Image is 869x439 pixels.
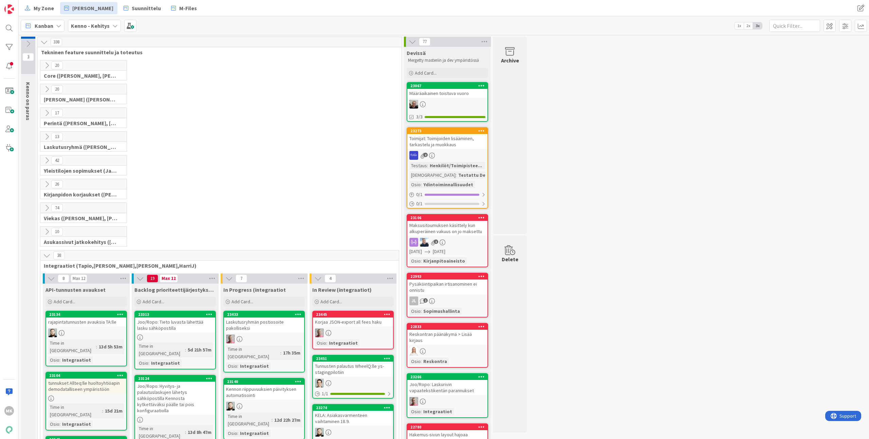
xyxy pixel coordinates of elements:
span: : [148,359,149,367]
span: Asukassivut jatkokehitys (Rasmus, TommiH, Bella) [44,238,118,245]
span: Perintä (Jaakko, PetriH, MikkoV, Pasi) [44,120,118,127]
div: Time in [GEOGRAPHIC_DATA] [48,403,102,418]
span: 38 [53,251,65,260]
div: 23273 [410,129,487,133]
span: 42 [51,156,63,165]
span: 3/3 [416,113,423,120]
div: SH [224,402,304,411]
div: HJ [224,335,304,343]
span: 2x [744,22,753,29]
span: 74 [51,204,63,212]
div: Integraatiot [149,359,182,367]
a: [PERSON_NAME] [60,2,117,14]
div: 23104 [46,373,126,379]
span: [DATE] [409,248,422,255]
div: 23451 [313,356,393,362]
span: : [96,343,97,350]
div: Osio [409,257,421,265]
div: Osio [226,362,237,370]
div: MK [4,406,14,416]
div: 23445Korjaa JSON-export all fees haku [313,311,393,326]
span: Tekninen feature suunnittelu ja toteutus [41,49,393,56]
span: 3 [22,53,34,61]
div: 23106 [410,215,487,220]
a: 23067Määräaikainen toistuva vuoroJH3/3 [407,82,488,122]
span: 1 [423,298,428,303]
div: Henkilöt/Toimipistee... [428,162,484,169]
img: HJ [409,397,418,406]
span: : [237,362,238,370]
a: 23104tunnukset Allteq:lle huoltoyhtiöapin demodatalliseen ympäristöönTime in [GEOGRAPHIC_DATA]:15... [45,372,127,431]
span: 20 [51,61,63,70]
span: : [185,428,186,436]
div: 17h 35m [281,349,302,357]
span: My Zone [34,4,54,12]
div: 22833 [410,324,487,329]
div: Sopimushallinta [422,307,462,315]
div: Testaus [409,162,427,169]
span: : [237,430,238,437]
div: 23106 [407,215,487,221]
span: In Progress (integraatiot [223,286,286,293]
span: Kirjanpidon korjaukset (Jussi, JaakkoHä) [44,191,118,198]
div: Integraatiot [60,356,93,364]
div: 15d 21m [103,407,124,415]
div: 23451 [316,356,393,361]
a: 22993Pysäköintipaikan irtisanominen ei onnistuJLOsio:Sopimushallinta [407,273,488,318]
div: 23266Joo/Ropo: Laskurivin vapaatekstikentän parannukset [407,374,487,395]
span: : [427,162,428,169]
div: 13d 8h 47m [186,428,213,436]
span: : [326,339,327,347]
div: Time in [GEOGRAPHIC_DATA] [137,342,185,357]
div: 23451Tunnusten palautus WheelQ:lle ys-stagingpilotiin [313,356,393,377]
div: Osio [409,307,421,315]
div: 23445 [313,311,393,318]
span: 13 [51,133,63,141]
img: JJ [420,238,429,247]
div: Integraatiot [238,362,271,370]
span: 0 / 1 [416,200,423,207]
span: 7 [236,274,247,283]
div: Osio [409,181,421,188]
span: : [185,346,186,354]
div: 22780 [410,425,487,430]
span: [DATE] [433,248,445,255]
div: Integraatiot [238,430,271,437]
div: 22833 [407,324,487,330]
div: 22993 [410,274,487,279]
div: 23313 [135,311,215,318]
span: 26 [51,180,63,188]
span: 77 [419,38,430,46]
div: Reskontran päänäkymä > Lisää kirjaus [407,330,487,345]
div: 23104 [49,373,126,378]
a: 23313Joo/Ropo: Tieto luvasta lähettää lasku sähköpostillaTime in [GEOGRAPHIC_DATA]:5d 21h 57mOsio... [134,311,216,369]
span: 2 [423,153,428,157]
a: 23134rajapintatunnusten avauksia TA:lleSHTime in [GEOGRAPHIC_DATA]:13d 5h 53mOsio:Integraatiot [45,311,127,366]
div: 23274 [313,405,393,411]
div: Tunnusten palautus WheelQ:lle ys-stagingpilotiin [313,362,393,377]
div: 23124Joo/Ropo: Hyvitys- ja palautuslaskujen lähetys sähköpostilla Kennosta kytkettäväksi päälle t... [135,376,215,415]
div: JL [407,297,487,305]
div: Joo/Ropo: Laskurivin vapaatekstikentän parannukset [407,380,487,395]
span: : [421,181,422,188]
div: Osio [409,408,421,415]
div: 23433 [227,312,304,317]
span: : [421,408,422,415]
div: JH [407,100,487,109]
div: 23313Joo/Ropo: Tieto luvasta lähettää lasku sähköpostilla [135,311,215,332]
div: Joo/Ropo: Hyvitys- ja palautuslaskujen lähetys sähköpostilla Kennosta kytkettäväksi päälle tai po... [135,382,215,415]
div: KELA: Asiakasvarmenteen vaihtaminen 18.9. [313,411,393,426]
div: 12d 22h 27m [273,416,302,424]
span: : [456,171,457,179]
span: 3x [753,22,762,29]
div: Integraatiot [60,420,93,428]
span: : [59,356,60,364]
div: Max 12 [162,277,176,280]
div: 23134rajapintatunnusten avauksia TA:lle [46,311,126,326]
span: : [280,349,281,357]
div: RS [407,151,487,160]
div: Integraatiot [327,339,359,347]
span: Backlog prioriteettijärjestyksessä (integraatiot) [134,286,216,293]
span: [PERSON_NAME] [72,4,113,12]
div: 22993 [407,273,487,280]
